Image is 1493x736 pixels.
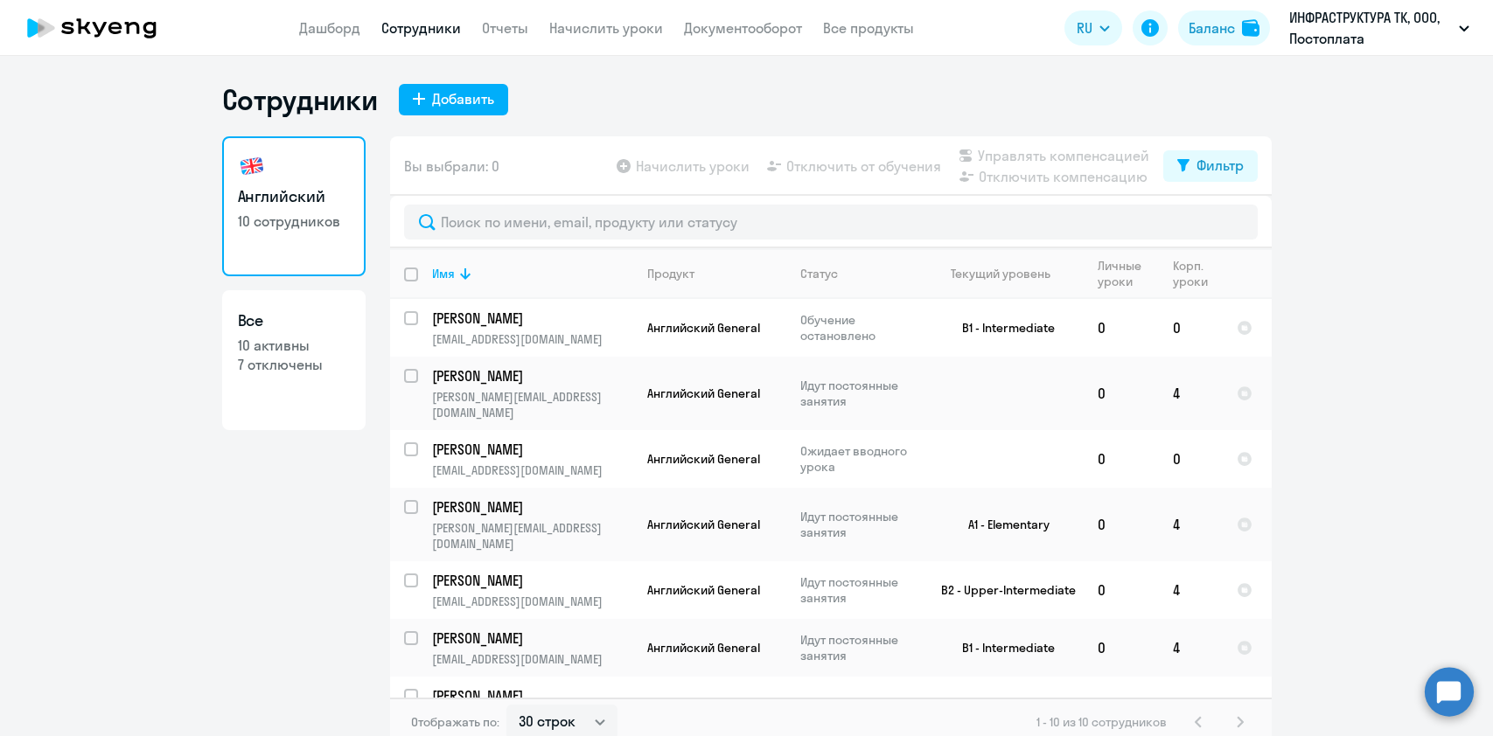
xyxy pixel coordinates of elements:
[432,497,632,517] a: [PERSON_NAME]
[1189,17,1235,38] div: Баланс
[381,19,461,37] a: Сотрудники
[800,378,920,409] p: Идут постоянные занятия
[1036,714,1167,730] span: 1 - 10 из 10 сотрудников
[800,312,920,344] p: Обучение остановлено
[1084,299,1159,357] td: 0
[1084,357,1159,430] td: 0
[1178,10,1270,45] button: Балансbalance
[432,440,632,459] a: [PERSON_NAME]
[432,651,632,667] p: [EMAIL_ADDRESS][DOMAIN_NAME]
[299,19,360,37] a: Дашборд
[222,136,366,276] a: Английский10 сотрудников
[800,443,920,475] p: Ожидает вводного урока
[1159,430,1223,488] td: 0
[238,355,350,374] p: 7 отключены
[404,156,499,177] span: Вы выбрали: 0
[935,266,1083,281] div: Текущий уровень
[1173,258,1222,289] div: Корп. уроки
[647,320,760,336] span: Английский General
[1084,488,1159,561] td: 0
[432,389,632,420] p: [PERSON_NAME][EMAIL_ADDRESS][DOMAIN_NAME]
[800,509,920,540] p: Идут постоянные занятия
[647,266,694,281] div: Продукт
[951,266,1050,281] div: Текущий уровень
[238,336,350,355] p: 10 активны
[800,266,920,281] div: Статус
[800,574,920,606] p: Идут постоянные занятия
[1159,357,1223,430] td: 4
[647,385,760,401] span: Английский General
[1159,299,1223,357] td: 0
[1173,258,1210,289] div: Корп. уроки
[800,266,838,281] div: Статус
[222,290,366,430] a: Все10 активны7 отключены
[1163,150,1258,182] button: Фильтр
[432,686,630,705] p: [PERSON_NAME]
[549,19,663,37] a: Начислить уроки
[647,517,760,532] span: Английский General
[1084,619,1159,677] td: 0
[921,488,1084,561] td: A1 - Elementary
[921,619,1084,677] td: B1 - Intermediate
[684,19,802,37] a: Документооборот
[647,451,760,467] span: Английский General
[1159,619,1223,677] td: 4
[432,571,630,590] p: [PERSON_NAME]
[432,309,632,328] a: [PERSON_NAME]
[1064,10,1122,45] button: RU
[647,266,785,281] div: Продукт
[1159,561,1223,619] td: 4
[647,640,760,656] span: Английский General
[432,366,632,385] a: [PERSON_NAME]
[1077,17,1092,38] span: RU
[432,331,632,347] p: [EMAIL_ADDRESS][DOMAIN_NAME]
[432,628,632,648] a: [PERSON_NAME]
[1280,7,1478,49] button: ИНФРАСТРУКТУРА ТК, ООО, Постоплата
[238,309,350,332] h3: Все
[432,686,632,705] a: [PERSON_NAME]
[647,582,760,598] span: Английский General
[432,266,632,281] div: Имя
[432,497,630,517] p: [PERSON_NAME]
[432,366,630,385] p: [PERSON_NAME]
[411,714,499,730] span: Отображать по:
[1084,561,1159,619] td: 0
[238,185,350,208] h3: Английский
[404,205,1258,240] input: Поиск по имени, email, продукту или статусу
[432,266,455,281] div: Имя
[399,84,508,115] button: Добавить
[432,309,630,328] p: [PERSON_NAME]
[1196,155,1244,176] div: Фильтр
[1098,258,1158,289] div: Личные уроки
[432,571,632,590] a: [PERSON_NAME]
[432,462,632,478] p: [EMAIL_ADDRESS][DOMAIN_NAME]
[432,520,632,552] p: [PERSON_NAME][EMAIL_ADDRESS][DOMAIN_NAME]
[238,212,350,231] p: 10 сотрудников
[432,594,632,609] p: [EMAIL_ADDRESS][DOMAIN_NAME]
[432,88,494,109] div: Добавить
[482,19,528,37] a: Отчеты
[222,82,378,117] h1: Сотрудники
[823,19,914,37] a: Все продукты
[1289,7,1452,49] p: ИНФРАСТРУКТУРА ТК, ООО, Постоплата
[1084,430,1159,488] td: 0
[238,152,266,180] img: english
[800,632,920,663] p: Идут постоянные занятия
[1098,258,1147,289] div: Личные уроки
[921,299,1084,357] td: B1 - Intermediate
[432,628,630,648] p: [PERSON_NAME]
[921,561,1084,619] td: B2 - Upper-Intermediate
[432,440,630,459] p: [PERSON_NAME]
[1159,488,1223,561] td: 4
[1242,19,1259,37] img: balance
